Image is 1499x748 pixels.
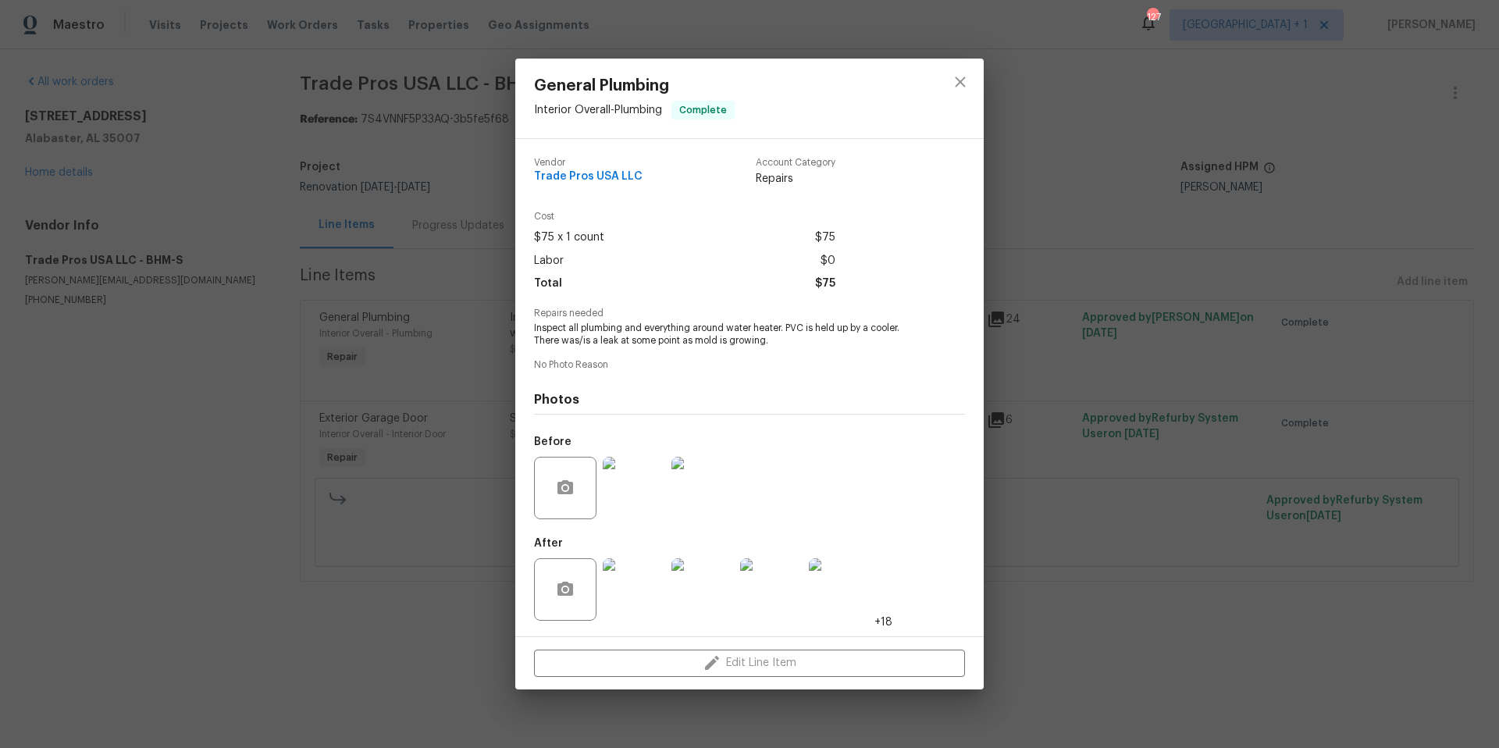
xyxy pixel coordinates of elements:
div: 127 [1147,9,1158,25]
span: +18 [874,614,892,630]
span: Repairs needed [534,308,965,319]
span: Labor [534,250,564,272]
span: Interior Overall - Plumbing [534,105,662,116]
h5: After [534,538,563,549]
span: $75 [815,272,835,295]
span: $0 [821,250,835,272]
span: $75 x 1 count [534,226,604,249]
h4: Photos [534,392,965,408]
span: Account Category [756,158,835,168]
span: No Photo Reason [534,360,965,370]
span: Inspect all plumbing and everything around water heater. PVC is held up by a cooler. There was/is... [534,322,922,348]
span: General Plumbing [534,77,735,94]
span: Complete [673,102,733,118]
h5: Before [534,436,571,447]
span: Trade Pros USA LLC [534,171,643,183]
span: Repairs [756,171,835,187]
span: $75 [815,226,835,249]
span: Total [534,272,562,295]
span: Vendor [534,158,643,168]
span: Cost [534,212,835,222]
button: close [942,63,979,101]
